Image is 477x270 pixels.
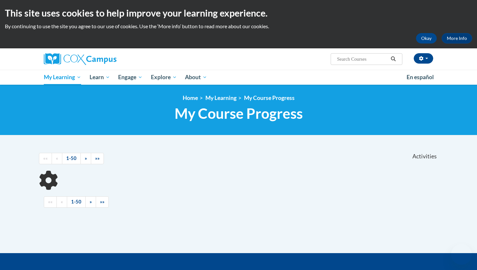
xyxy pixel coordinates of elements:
[61,199,63,204] span: «
[5,23,472,30] p: By continuing to use the site you agree to our use of cookies. Use the ‘More info’ button to read...
[114,70,147,85] a: Engage
[40,70,85,85] a: My Learning
[96,196,109,208] a: End
[90,73,110,81] span: Learn
[5,6,472,19] h2: This site uses cookies to help improve your learning experience.
[205,94,237,101] a: My Learning
[416,33,437,43] button: Okay
[412,153,437,160] span: Activities
[85,196,96,208] a: Next
[336,55,388,63] input: Search Courses
[56,155,58,161] span: «
[185,73,207,81] span: About
[52,153,62,164] a: Previous
[100,199,104,204] span: »»
[44,53,167,65] a: Cox Campus
[67,196,86,208] a: 1-50
[34,70,443,85] div: Main menu
[388,55,398,63] button: Search
[175,105,303,122] span: My Course Progress
[48,199,53,204] span: ««
[147,70,181,85] a: Explore
[43,155,48,161] span: ««
[407,74,434,80] span: En español
[85,155,87,161] span: »
[80,153,91,164] a: Next
[183,94,198,101] a: Home
[451,244,472,265] iframe: Button to launch messaging window
[39,153,52,164] a: Begining
[414,53,433,64] button: Account Settings
[118,73,142,81] span: Engage
[244,94,295,101] a: My Course Progress
[91,153,104,164] a: End
[44,53,116,65] img: Cox Campus
[62,153,81,164] a: 1-50
[442,33,472,43] a: More Info
[95,155,100,161] span: »»
[90,199,92,204] span: »
[56,196,67,208] a: Previous
[44,73,81,81] span: My Learning
[402,70,438,84] a: En español
[151,73,177,81] span: Explore
[44,196,57,208] a: Begining
[85,70,114,85] a: Learn
[181,70,212,85] a: About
